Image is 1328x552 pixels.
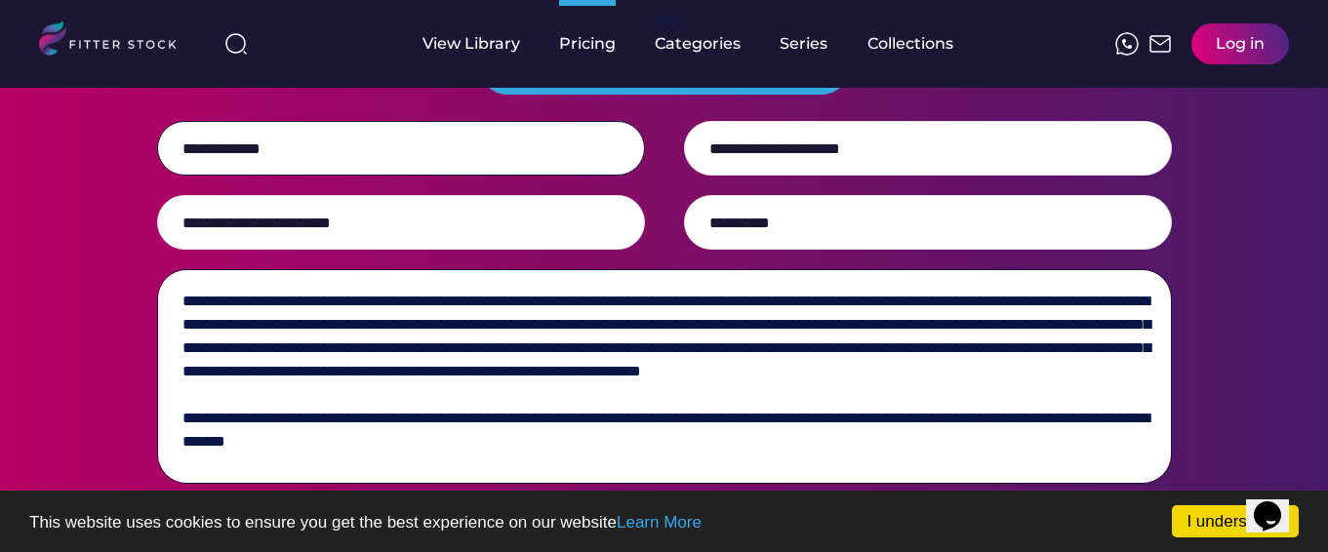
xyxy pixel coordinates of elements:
[29,514,1299,531] p: This website uses cookies to ensure you get the best experience on our website
[559,33,616,55] div: Pricing
[617,513,702,532] a: Learn More
[1172,505,1299,537] a: I understand!
[423,33,520,55] div: View Library
[655,10,680,29] div: fvck
[1216,33,1265,55] div: Log in
[1115,32,1139,56] img: meteor-icons_whatsapp%20%281%29.svg
[224,32,248,56] img: search-normal%203.svg
[780,33,828,55] div: Series
[867,33,953,55] div: Collections
[1148,32,1172,56] img: Frame%2051.svg
[1246,474,1308,532] iframe: chat widget
[39,21,193,61] img: LOGO.svg
[655,33,741,55] div: Categories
